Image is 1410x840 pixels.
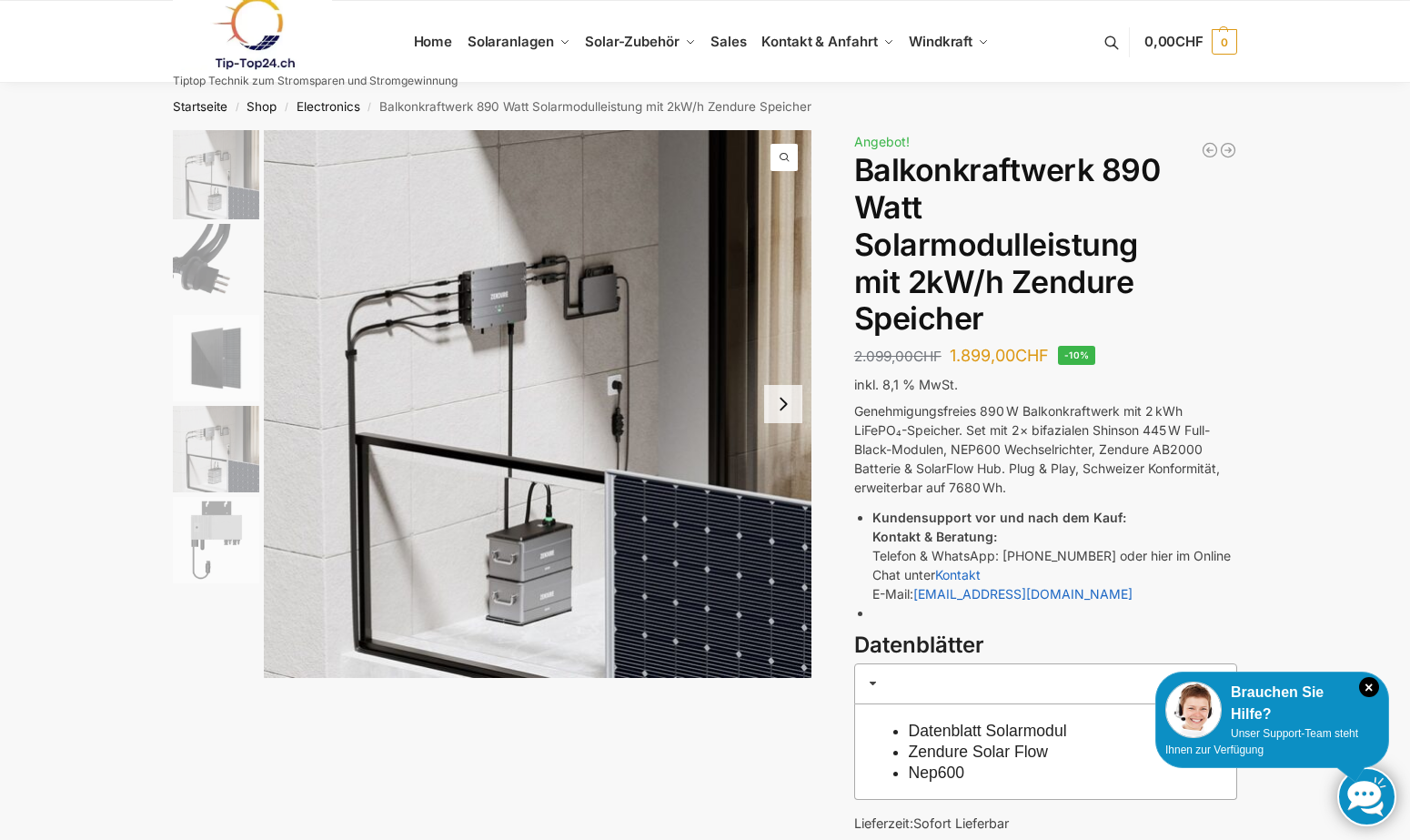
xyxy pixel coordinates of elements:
[173,99,227,114] a: Startseite
[173,497,259,583] img: nep-microwechselrichter-600w
[909,722,1067,740] a: Datenblatt Solarmodul
[872,510,1126,525] strong: Kundensupport vor und nach dem Kauf:
[173,130,259,219] img: Zendure-solar-flow-Batteriespeicher für Balkonkraftwerke
[1359,677,1379,697] i: Schließen
[1165,682,1222,738] img: Customer service
[1219,141,1237,159] a: Balkonkraftwerk 890 Watt Solarmodulleistung mit 1kW/h Zendure Speicher
[277,100,296,115] span: /
[264,130,811,678] img: Zendure-solar-flow-Batteriespeicher für Balkonkraftwerke
[459,1,577,83] a: Solaranlagen
[764,385,802,423] button: Next slide
[227,100,247,115] span: /
[909,764,965,782] a: Nep600
[703,1,754,83] a: Sales
[360,100,379,115] span: /
[578,1,703,83] a: Solar-Zubehör
[173,224,259,310] img: Anschlusskabel-3meter_schweizer-stecker
[909,743,1049,761] a: Zendure Solar Flow
[173,315,259,401] img: Maysun
[173,76,458,86] p: Tiptop Technik zum Stromsparen und Stromgewinnung
[901,1,997,83] a: Windkraft
[1144,15,1237,69] a: 0,00CHF 0
[950,346,1049,365] bdi: 1.899,00
[854,134,910,149] span: Angebot!
[854,815,1009,831] span: Lieferzeit:
[468,33,554,50] span: Solaranlagen
[1144,33,1204,50] span: 0,00
[1201,141,1219,159] a: 890/600 Watt Solarkraftwerk + 2,7 KW Batteriespeicher Genehmigungsfrei
[872,508,1237,603] li: Telefon & WhatsApp: [PHONE_NUMBER] oder hier im Online Chat unter E-Mail:
[909,33,972,50] span: Windkraft
[1165,682,1379,725] div: Brauchen Sie Hilfe?
[1165,727,1358,756] span: Unser Support-Team steht Ihnen zur Verfügung
[1175,33,1204,50] span: CHF
[710,33,747,50] span: Sales
[247,99,277,114] a: Shop
[913,348,942,365] span: CHF
[854,630,1237,662] h3: Datenblätter
[1058,346,1096,365] span: -10%
[754,1,901,83] a: Kontakt & Anfahrt
[854,401,1237,497] p: Genehmigungsfreies 890 W Balkonkraftwerk mit 2 kWh LiFePO₄-Speicher. Set mit 2× bifazialen Shinso...
[854,348,942,365] bdi: 2.099,00
[173,406,259,492] img: Zendure-solar-flow-Batteriespeicher für Balkonkraftwerke
[761,33,877,50] span: Kontakt & Anfahrt
[141,83,1270,130] nav: Breadcrumb
[1212,29,1237,55] span: 0
[297,99,360,114] a: Electronics
[264,130,811,678] a: Znedure solar flow Batteriespeicher fuer BalkonkraftwerkeZnedure solar flow Batteriespeicher fuer...
[854,152,1237,338] h1: Balkonkraftwerk 890 Watt Solarmodulleistung mit 2kW/h Zendure Speicher
[935,567,981,582] a: Kontakt
[1015,346,1049,365] span: CHF
[585,33,680,50] span: Solar-Zubehör
[872,529,997,544] strong: Kontakt & Beratung:
[913,815,1009,831] span: Sofort Lieferbar
[854,377,958,392] span: inkl. 8,1 % MwSt.
[913,586,1133,602] a: [EMAIL_ADDRESS][DOMAIN_NAME]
